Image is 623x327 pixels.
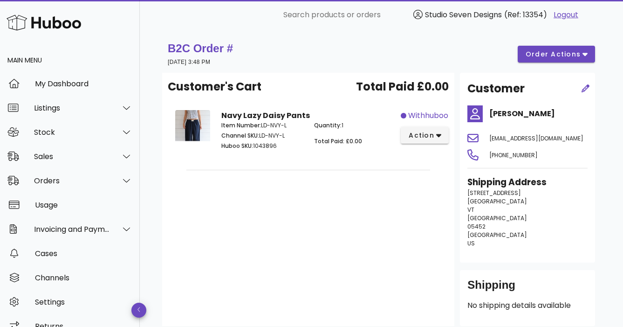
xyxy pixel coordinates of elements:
[467,223,486,230] span: 05452
[467,206,474,214] span: VT
[168,42,233,55] strong: B2C Order #
[401,127,449,144] button: action
[314,137,362,145] span: Total Paid: £0.00
[35,79,132,88] div: My Dashboard
[467,300,588,311] p: No shipping details available
[34,104,110,112] div: Listings
[34,176,110,185] div: Orders
[221,132,302,140] p: LD-NVY-L
[34,225,110,234] div: Invoicing and Payments
[221,142,253,150] span: Huboo SKU:
[35,298,132,306] div: Settings
[35,201,132,209] div: Usage
[168,78,261,95] span: Customer's Cart
[525,49,581,59] span: order actions
[221,132,259,139] span: Channel SKU:
[221,121,261,129] span: Item Number:
[467,278,588,300] div: Shipping
[314,121,342,129] span: Quantity:
[518,46,595,63] button: order actions
[554,9,578,21] a: Logout
[314,121,395,130] p: 1
[489,134,583,142] span: [EMAIL_ADDRESS][DOMAIN_NAME]
[35,273,132,282] div: Channels
[467,239,475,247] span: US
[467,197,527,205] span: [GEOGRAPHIC_DATA]
[35,249,132,258] div: Cases
[425,9,502,20] span: Studio Seven Designs
[408,110,448,121] span: withhuboo
[168,59,210,65] small: [DATE] 3:48 PM
[221,142,302,150] p: 1043896
[7,13,81,33] img: Huboo Logo
[467,80,525,97] h2: Customer
[356,78,449,95] span: Total Paid £0.00
[221,121,302,130] p: LD-NVY-L
[489,151,538,159] span: [PHONE_NUMBER]
[467,176,588,189] h3: Shipping Address
[504,9,547,20] span: (Ref: 13354)
[34,152,110,161] div: Sales
[221,110,310,121] strong: Navy Lazy Daisy Pants
[175,110,210,157] img: Product Image
[467,189,521,197] span: [STREET_ADDRESS]
[467,214,527,222] span: [GEOGRAPHIC_DATA]
[408,131,434,140] span: action
[489,108,588,119] h4: [PERSON_NAME]
[467,231,527,239] span: [GEOGRAPHIC_DATA]
[34,128,110,137] div: Stock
